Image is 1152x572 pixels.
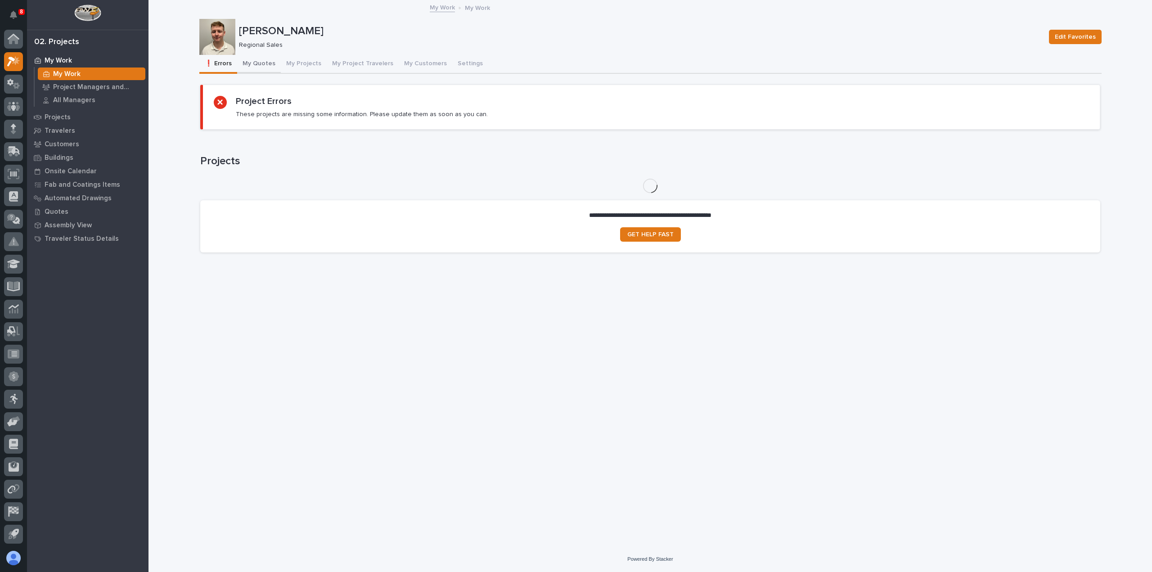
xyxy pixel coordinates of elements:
[27,124,148,137] a: Travelers
[27,110,148,124] a: Projects
[45,181,120,189] p: Fab and Coatings Items
[27,232,148,245] a: Traveler Status Details
[465,2,490,12] p: My Work
[45,221,92,230] p: Assembly View
[27,54,148,67] a: My Work
[45,57,72,65] p: My Work
[45,235,119,243] p: Traveler Status Details
[53,96,95,104] p: All Managers
[35,68,148,80] a: My Work
[20,9,23,15] p: 8
[4,549,23,567] button: users-avatar
[452,55,488,74] button: Settings
[45,127,75,135] p: Travelers
[45,140,79,149] p: Customers
[27,178,148,191] a: Fab and Coatings Items
[45,113,71,122] p: Projects
[35,94,148,106] a: All Managers
[45,154,73,162] p: Buildings
[281,55,327,74] button: My Projects
[45,167,97,176] p: Onsite Calendar
[1055,32,1096,42] span: Edit Favorites
[45,194,112,203] p: Automated Drawings
[239,41,1038,49] p: Regional Sales
[27,191,148,205] a: Automated Drawings
[35,81,148,93] a: Project Managers and Engineers
[1049,30,1102,44] button: Edit Favorites
[200,155,1100,168] h1: Projects
[45,208,68,216] p: Quotes
[53,70,81,78] p: My Work
[27,151,148,164] a: Buildings
[399,55,452,74] button: My Customers
[236,96,292,107] h2: Project Errors
[27,164,148,178] a: Onsite Calendar
[199,55,237,74] button: ❗ Errors
[239,25,1042,38] p: [PERSON_NAME]
[627,231,674,238] span: GET HELP FAST
[74,5,101,21] img: Workspace Logo
[27,205,148,218] a: Quotes
[53,83,142,91] p: Project Managers and Engineers
[236,110,488,118] p: These projects are missing some information. Please update them as soon as you can.
[237,55,281,74] button: My Quotes
[27,137,148,151] a: Customers
[430,2,455,12] a: My Work
[4,5,23,24] button: Notifications
[11,11,23,25] div: Notifications8
[34,37,79,47] div: 02. Projects
[27,218,148,232] a: Assembly View
[627,556,673,562] a: Powered By Stacker
[327,55,399,74] button: My Project Travelers
[620,227,681,242] a: GET HELP FAST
